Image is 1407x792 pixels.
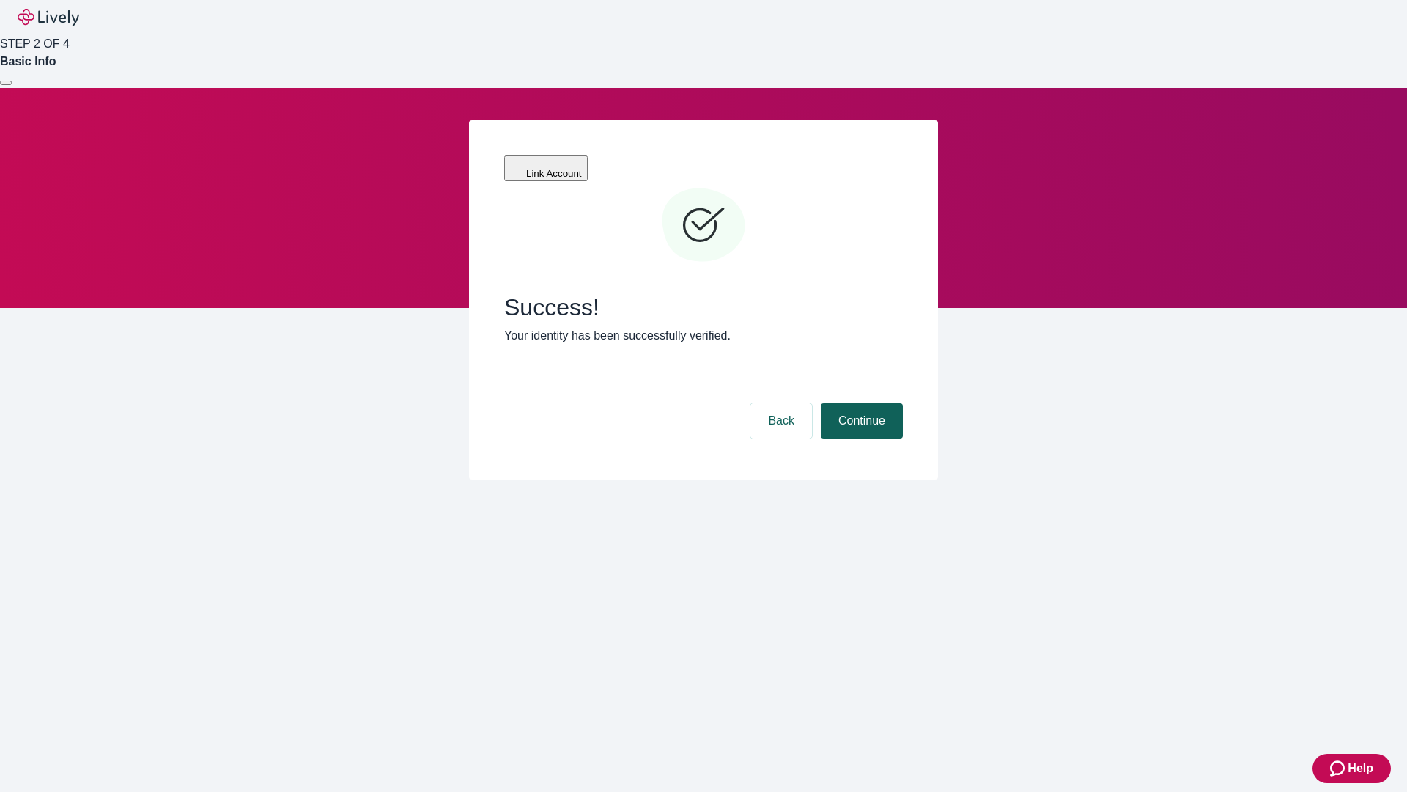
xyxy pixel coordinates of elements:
p: Your identity has been successfully verified. [504,327,903,345]
button: Continue [821,403,903,439]
svg: Checkmark icon [660,182,747,270]
img: Lively [18,9,79,26]
svg: Zendesk support icon [1330,760,1348,777]
button: Back [750,403,812,439]
span: Help [1348,760,1373,777]
button: Zendesk support iconHelp [1312,754,1391,783]
button: Link Account [504,155,588,181]
span: Success! [504,293,903,321]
